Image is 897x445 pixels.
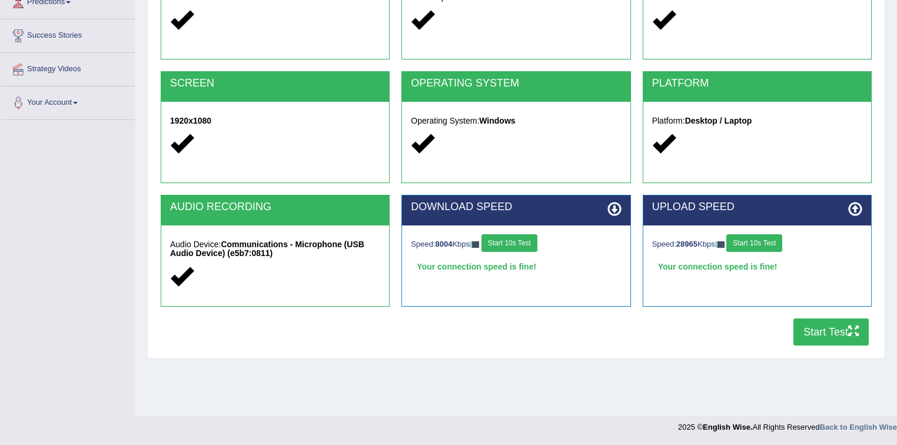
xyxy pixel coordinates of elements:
[652,117,862,125] h5: Platform:
[652,201,862,213] h2: UPLOAD SPEED
[652,234,862,255] div: Speed: Kbps
[481,234,537,252] button: Start 10s Test
[652,78,862,89] h2: PLATFORM
[170,240,364,258] strong: Communications - Microphone (USB Audio Device) (e5b7:0811)
[479,116,515,125] strong: Windows
[436,240,453,248] strong: 8004
[1,87,135,116] a: Your Account
[411,201,621,213] h2: DOWNLOAD SPEED
[820,423,897,431] a: Back to English Wise
[652,258,862,275] div: Your connection speed is fine!
[411,258,621,275] div: Your connection speed is fine!
[170,201,380,213] h2: AUDIO RECORDING
[170,240,380,258] h5: Audio Device:
[726,234,782,252] button: Start 10s Test
[411,117,621,125] h5: Operating System:
[793,318,869,346] button: Start Test
[676,240,697,248] strong: 28965
[1,53,135,82] a: Strategy Videos
[1,19,135,49] a: Success Stories
[470,241,479,248] img: ajax-loader-fb-connection.gif
[715,241,725,248] img: ajax-loader-fb-connection.gif
[703,423,752,431] strong: English Wise.
[678,416,897,433] div: 2025 © All Rights Reserved
[411,78,621,89] h2: OPERATING SYSTEM
[411,234,621,255] div: Speed: Kbps
[170,116,211,125] strong: 1920x1080
[170,78,380,89] h2: SCREEN
[685,116,752,125] strong: Desktop / Laptop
